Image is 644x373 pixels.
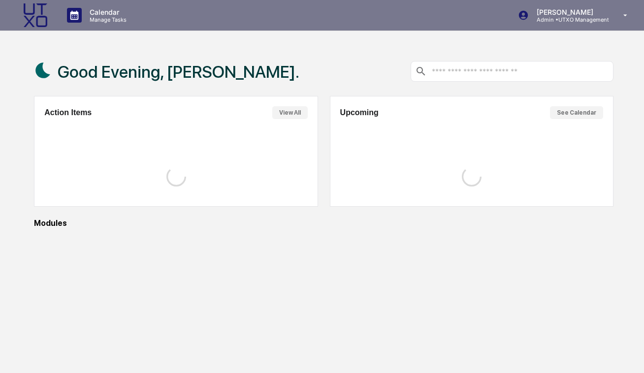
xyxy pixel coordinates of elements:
p: Manage Tasks [82,16,131,23]
div: Modules [34,218,613,228]
img: logo [24,3,47,27]
button: View All [272,106,308,119]
p: Admin • UTXO Management [529,16,609,23]
h1: Good Evening, [PERSON_NAME]. [58,62,299,82]
p: Calendar [82,8,131,16]
p: [PERSON_NAME] [529,8,609,16]
h2: Upcoming [340,108,379,117]
button: See Calendar [550,106,603,119]
h2: Action Items [44,108,92,117]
